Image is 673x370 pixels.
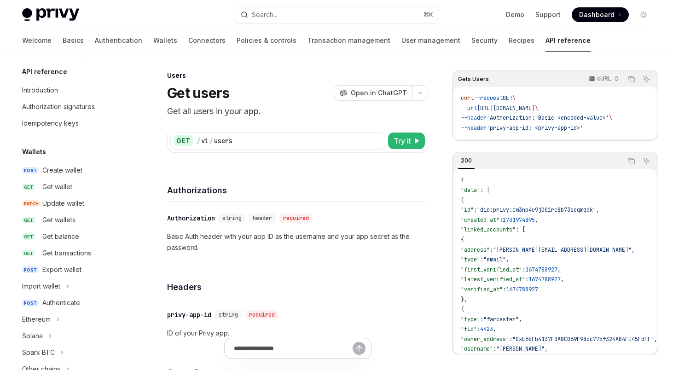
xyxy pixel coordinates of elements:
[609,114,612,121] span: \
[167,281,428,293] h4: Headers
[22,29,52,52] a: Welcome
[461,286,503,293] span: "verified_at"
[214,136,232,145] div: users
[15,344,133,361] button: Toggle Spark BTC section
[490,246,493,254] span: :
[525,266,557,273] span: 1674788927
[640,155,652,167] button: Ask AI
[167,214,215,223] div: Authorization
[640,73,652,85] button: Ask AI
[458,155,475,166] div: 200
[503,286,506,293] span: :
[279,214,313,223] div: required
[351,88,407,98] span: Open in ChatGPT
[461,186,480,194] span: "data"
[512,335,654,343] span: "0xE6bFb4137F3A8C069F98cc775f324A84FE45FdFF"
[461,345,493,353] span: "username"
[353,342,366,355] button: Send message
[654,335,657,343] span: ,
[201,136,209,145] div: v1
[474,94,503,102] span: --request
[461,226,516,233] span: "linked_accounts"
[493,246,632,254] span: "[PERSON_NAME][EMAIL_ADDRESS][DOMAIN_NAME]"
[167,231,428,253] p: Basic Auth header with your app ID as the username and your app secret as the password.
[22,146,46,157] h5: Wallets
[42,248,91,259] div: Get transactions
[461,306,464,313] span: {
[493,345,496,353] span: :
[153,29,177,52] a: Wallets
[334,85,412,101] button: Open in ChatGPT
[512,94,516,102] span: \
[557,266,561,273] span: ,
[252,9,278,20] div: Search...
[15,162,133,179] a: POSTCreate wallet
[528,276,561,283] span: 1674788927
[388,133,425,149] button: Try it
[188,29,226,52] a: Connectors
[15,245,133,261] a: GETGet transactions
[42,214,75,225] div: Get wallets
[499,216,503,224] span: :
[174,135,193,146] div: GET
[579,10,615,19] span: Dashboard
[626,73,638,85] button: Copy the contents from the code block
[506,256,509,263] span: ,
[461,216,499,224] span: "created_at"
[167,71,428,80] div: Users
[22,330,43,341] div: Solana
[22,85,58,96] div: Introduction
[234,6,439,23] button: Open search
[503,216,535,224] span: 1731974895
[636,7,651,22] button: Toggle dark mode
[545,345,548,353] span: ,
[461,335,509,343] span: "owner_address"
[394,135,411,146] span: Try it
[237,29,296,52] a: Policies & controls
[572,7,629,22] a: Dashboard
[22,347,55,358] div: Spark BTC
[525,276,528,283] span: :
[15,278,133,295] button: Toggle Import wallet section
[461,316,480,323] span: "type"
[461,104,477,112] span: --url
[95,29,142,52] a: Authentication
[480,325,493,333] span: 4423
[480,186,490,194] span: : [
[496,345,545,353] span: "[PERSON_NAME]"
[503,94,512,102] span: GET
[15,295,133,311] a: POSTAuthenticate
[506,10,524,19] a: Demo
[42,165,82,176] div: Create wallet
[519,316,522,323] span: ,
[461,114,487,121] span: --header
[197,136,200,145] div: /
[471,29,498,52] a: Security
[516,226,525,233] span: : [
[477,104,535,112] span: [URL][DOMAIN_NAME]
[483,256,506,263] span: "email"
[461,325,477,333] span: "fid"
[22,314,51,325] div: Ethereum
[461,256,480,263] span: "type"
[509,335,512,343] span: :
[15,82,133,98] a: Introduction
[461,266,522,273] span: "first_verified_at"
[461,124,487,132] span: --header
[509,29,534,52] a: Recipes
[477,206,596,214] span: "did:privy:cm3np4u9j001rc8b73seqmqqk"
[42,297,80,308] div: Authenticate
[461,206,474,214] span: "id"
[483,316,519,323] span: "farcaster"
[596,206,599,214] span: ,
[167,184,428,197] h4: Authorizations
[15,212,133,228] a: GETGet wallets
[22,8,79,21] img: light logo
[22,250,35,257] span: GET
[15,228,133,245] a: GETGet balance
[219,311,238,318] span: string
[535,104,538,112] span: \
[253,214,272,222] span: header
[22,217,35,224] span: GET
[42,231,79,242] div: Get balance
